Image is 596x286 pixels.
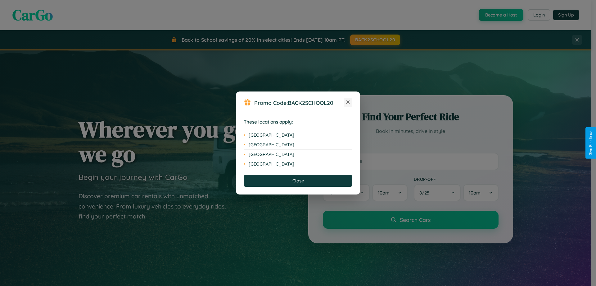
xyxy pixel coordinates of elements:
li: [GEOGRAPHIC_DATA] [244,150,352,159]
button: Close [244,175,352,187]
li: [GEOGRAPHIC_DATA] [244,130,352,140]
h3: Promo Code: [254,99,344,106]
b: BACK2SCHOOL20 [288,99,333,106]
strong: These locations apply: [244,119,293,125]
li: [GEOGRAPHIC_DATA] [244,159,352,169]
li: [GEOGRAPHIC_DATA] [244,140,352,150]
div: Give Feedback [589,130,593,156]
